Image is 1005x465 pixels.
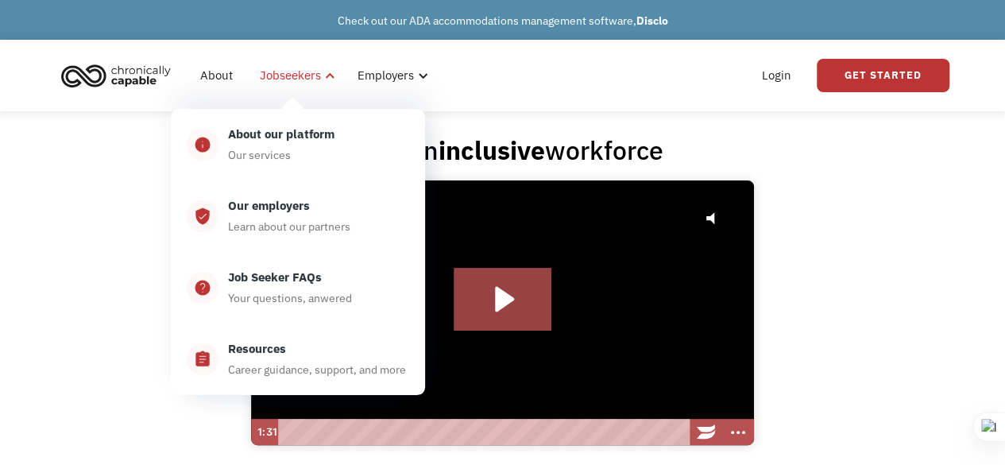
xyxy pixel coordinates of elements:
strong: inclusive [439,134,545,167]
div: verified_user [194,207,211,226]
div: Jobseekers [250,50,340,101]
img: Chronically Capable logo [56,58,176,93]
a: Wistia Logo -- Learn More [691,419,723,446]
div: About our platform [228,125,334,144]
div: Employers [348,50,433,101]
div: assignment [194,350,211,369]
div: Learn about our partners [228,217,350,236]
a: assignmentResourcesCareer guidance, support, and more [171,324,425,395]
a: About [191,50,242,101]
div: help_center [194,278,211,297]
a: Get Started [817,59,949,92]
div: Our employers [228,196,310,215]
div: Our services [228,145,291,165]
a: infoAbout our platformOur services [171,109,425,180]
div: Job Seeker FAQs [228,268,322,287]
a: help_centerJob Seeker FAQsYour questions, anwered [171,252,425,324]
button: Show more buttons [722,419,754,446]
div: Career guidance, support, and more [228,360,406,379]
a: home [56,58,183,93]
div: Your questions, anwered [228,289,352,308]
a: verified_userOur employersLearn about our partners [171,180,425,252]
button: Play Video: Hire with Chronically Capable [454,268,552,331]
div: Jobseekers [260,66,321,85]
a: Login [752,50,801,101]
div: Resources [228,339,286,358]
strong: Disclo [636,14,668,28]
button: Click for sound [694,196,738,241]
nav: Jobseekers [171,101,425,395]
div: info [194,135,211,154]
div: Employers [358,66,414,85]
div: Playbar [286,419,683,446]
h1: Build an workforce [342,134,663,166]
a: Check out our ADA accommodations management software,Disclo [338,14,668,28]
